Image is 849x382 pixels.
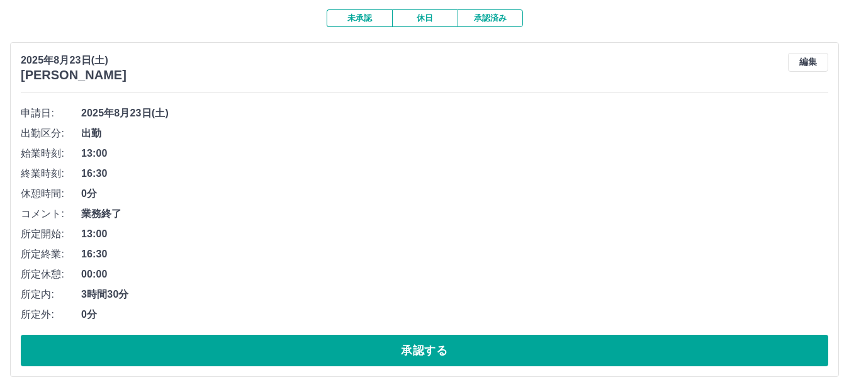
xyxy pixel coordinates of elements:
span: 終業時刻: [21,166,81,181]
span: 0分 [81,307,828,322]
span: 16:30 [81,166,828,181]
span: 休憩時間: [21,186,81,201]
span: 0分 [81,186,828,201]
span: 所定終業: [21,247,81,262]
span: 出勤 [81,126,828,141]
button: 編集 [788,53,828,72]
span: 3時間30分 [81,287,828,302]
p: 2025年8月23日(土) [21,53,127,68]
h3: [PERSON_NAME] [21,68,127,82]
span: 2025年8月23日(土) [81,106,828,121]
span: 業務終了 [81,206,828,222]
span: 13:00 [81,146,828,161]
button: 承認済み [458,9,523,27]
span: 所定休憩: [21,267,81,282]
span: 出勤区分: [21,126,81,141]
span: コメント: [21,206,81,222]
span: 所定開始: [21,227,81,242]
span: 16:30 [81,247,828,262]
button: 承認する [21,335,828,366]
button: 未承認 [327,9,392,27]
span: 所定内: [21,287,81,302]
span: 13:00 [81,227,828,242]
button: 休日 [392,9,458,27]
span: 所定外: [21,307,81,322]
span: 始業時刻: [21,146,81,161]
span: 申請日: [21,106,81,121]
span: 00:00 [81,267,828,282]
